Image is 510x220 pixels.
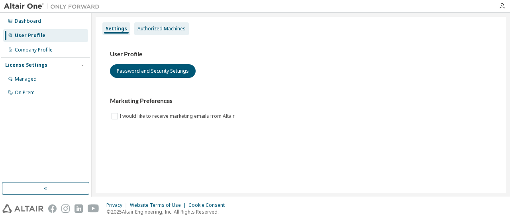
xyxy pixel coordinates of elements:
div: Authorized Machines [137,26,186,32]
div: Company Profile [15,47,53,53]
div: Settings [106,26,127,32]
p: © 2025 Altair Engineering, Inc. All Rights Reserved. [106,208,229,215]
div: On Prem [15,89,35,96]
img: instagram.svg [61,204,70,213]
div: Website Terms of Use [130,202,188,208]
img: youtube.svg [88,204,99,213]
button: Password and Security Settings [110,64,196,78]
div: Managed [15,76,37,82]
div: User Profile [15,32,45,39]
h3: User Profile [110,50,492,58]
img: altair_logo.svg [2,204,43,213]
div: Privacy [106,202,130,208]
img: facebook.svg [48,204,57,213]
img: Altair One [4,2,104,10]
div: License Settings [5,62,47,68]
h3: Marketing Preferences [110,97,492,105]
div: Dashboard [15,18,41,24]
label: I would like to receive marketing emails from Altair [120,111,236,121]
div: Cookie Consent [188,202,229,208]
img: linkedin.svg [75,204,83,213]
